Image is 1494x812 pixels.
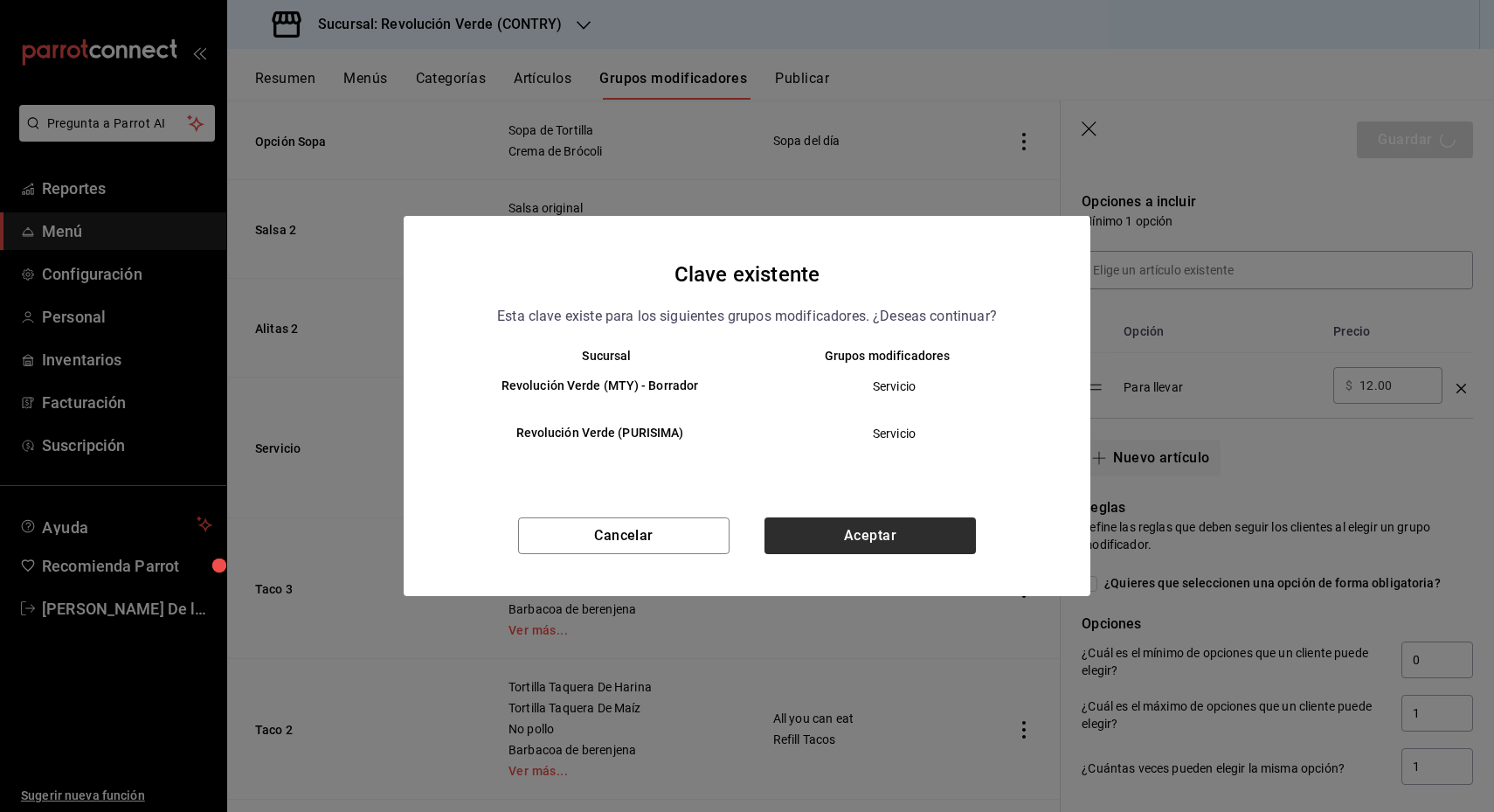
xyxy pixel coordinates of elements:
button: Cancelar [518,517,730,554]
th: Sucursal [439,349,747,363]
h6: Revolución Verde (MTY) - Borrador [467,377,733,396]
p: Esta clave existe para los siguientes grupos modificadores. ¿Deseas continuar? [497,305,997,328]
h4: Clave existente [674,258,820,291]
span: Servicio [762,378,1027,395]
h6: Revolución Verde (PURISIMA) [467,424,733,443]
button: Aceptar [764,517,976,554]
th: Grupos modificadores [747,349,1055,363]
span: Servicio [762,425,1027,442]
